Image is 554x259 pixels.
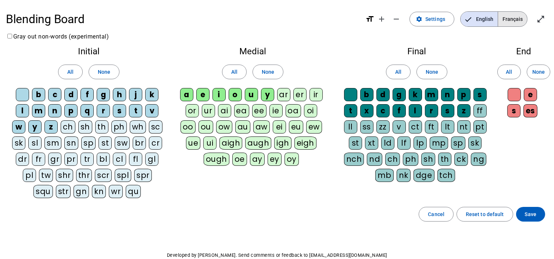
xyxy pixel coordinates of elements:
[64,104,78,117] div: p
[81,88,94,101] div: f
[533,12,548,26] button: Enter full screen
[216,120,232,134] div: ow
[97,88,110,101] div: g
[109,185,123,198] div: wr
[99,136,112,150] div: st
[289,120,303,134] div: eu
[360,120,373,134] div: ss
[403,153,418,166] div: ph
[252,104,267,117] div: ee
[285,153,299,166] div: oy
[414,136,427,150] div: lp
[416,16,422,22] mat-icon: settings
[48,153,61,166] div: gr
[376,120,390,134] div: zz
[28,136,42,150] div: sl
[129,88,142,101] div: j
[48,104,61,117] div: n
[409,88,422,101] div: k
[374,12,389,26] button: Increase font size
[430,136,448,150] div: mp
[56,169,73,182] div: shr
[525,210,536,219] span: Save
[78,120,92,134] div: sh
[268,153,282,166] div: ey
[7,34,12,39] input: Gray out non-words (experimental)
[113,104,126,117] div: s
[381,136,394,150] div: ld
[203,136,217,150] div: ui
[250,153,265,166] div: ay
[48,88,61,101] div: c
[56,185,71,198] div: str
[32,104,45,117] div: m
[454,153,468,166] div: ck
[397,136,411,150] div: lf
[460,11,528,27] mat-button-toggle-group: Language selection
[393,104,406,117] div: f
[274,136,292,150] div: igh
[507,104,521,117] div: s
[438,153,451,166] div: th
[277,88,290,101] div: ar
[286,104,301,117] div: oa
[129,153,142,166] div: fl
[126,185,141,198] div: qu
[524,88,537,101] div: e
[393,88,406,101] div: g
[375,169,394,182] div: mb
[32,153,45,166] div: fr
[377,15,386,23] mat-icon: add
[39,169,53,182] div: tw
[44,136,61,150] div: sm
[218,104,231,117] div: ai
[340,47,494,56] h2: Final
[178,47,328,56] h2: Medial
[425,15,445,23] span: Settings
[81,153,94,166] div: tr
[145,88,158,101] div: k
[64,136,78,150] div: sn
[437,169,455,182] div: tch
[81,136,96,150] div: sp
[461,12,498,26] span: English
[425,88,438,101] div: m
[64,88,78,101] div: d
[425,104,438,117] div: r
[441,120,454,134] div: lt
[74,185,89,198] div: gn
[468,136,482,150] div: sk
[115,136,130,150] div: sw
[367,153,382,166] div: nd
[149,136,162,150] div: cr
[231,68,237,76] span: All
[293,88,307,101] div: er
[95,169,112,182] div: scr
[222,65,247,79] button: All
[186,104,199,117] div: or
[67,68,74,76] span: All
[199,120,213,134] div: ou
[64,153,78,166] div: pr
[111,120,127,134] div: ph
[16,104,29,117] div: l
[235,120,250,134] div: au
[145,104,158,117] div: v
[473,88,487,101] div: s
[473,120,487,134] div: pt
[33,185,53,198] div: squ
[262,68,274,76] span: None
[273,120,286,134] div: ei
[12,47,166,56] h2: Initial
[360,104,373,117] div: x
[149,120,162,134] div: sc
[409,120,422,134] div: ct
[129,104,142,117] div: t
[395,68,401,76] span: All
[269,104,283,117] div: ie
[471,153,486,166] div: ng
[365,15,374,23] mat-icon: format_size
[451,136,465,150] div: sp
[212,88,226,101] div: i
[441,104,454,117] div: s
